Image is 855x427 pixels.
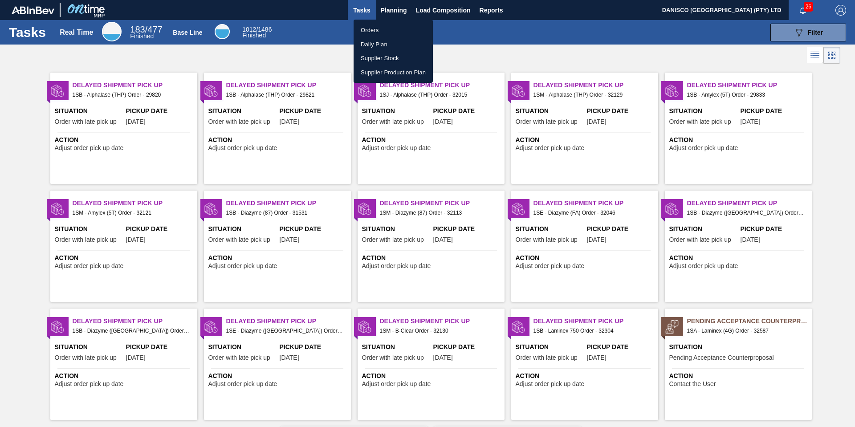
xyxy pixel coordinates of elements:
a: Supplier Production Plan [354,65,433,80]
a: Orders [354,23,433,37]
a: Daily Plan [354,37,433,52]
a: Supplier Stock [354,51,433,65]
